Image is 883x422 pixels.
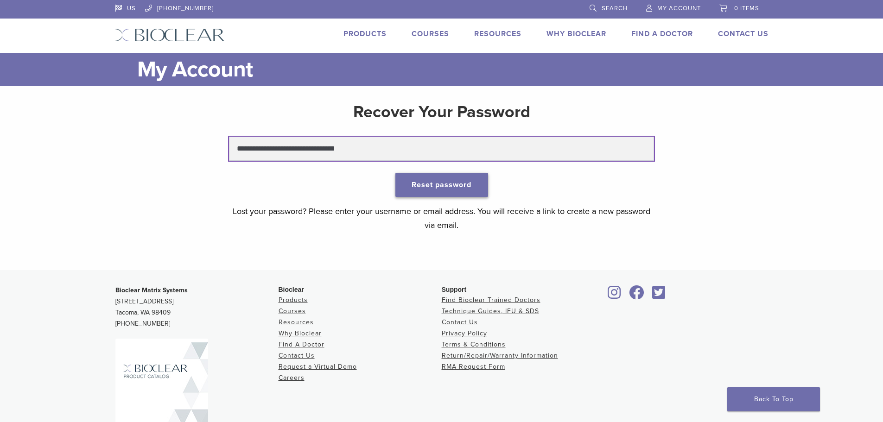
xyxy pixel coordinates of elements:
[442,296,540,304] a: Find Bioclear Trained Doctors
[279,352,315,359] a: Contact Us
[137,53,769,86] h1: My Account
[605,291,624,300] a: Bioclear
[115,286,188,294] strong: Bioclear Matrix Systems
[279,374,305,382] a: Careers
[442,318,478,326] a: Contact Us
[279,307,306,315] a: Courses
[657,5,701,12] span: My Account
[602,5,628,12] span: Search
[546,29,606,38] a: Why Bioclear
[279,329,322,337] a: Why Bioclear
[474,29,521,38] a: Resources
[279,340,324,348] a: Find A Doctor
[115,28,225,42] img: Bioclear
[279,286,304,293] span: Bioclear
[727,387,820,411] a: Back To Top
[412,29,449,38] a: Courses
[442,307,539,315] a: Technique Guides, IFU & SDS
[442,286,467,293] span: Support
[229,101,654,123] h2: Recover Your Password
[649,291,669,300] a: Bioclear
[442,340,506,348] a: Terms & Conditions
[229,204,654,232] p: Lost your password? Please enter your username or email address. You will receive a link to creat...
[279,296,308,304] a: Products
[279,318,314,326] a: Resources
[115,285,279,329] p: [STREET_ADDRESS] Tacoma, WA 98409 [PHONE_NUMBER]
[631,29,693,38] a: Find A Doctor
[718,29,769,38] a: Contact Us
[734,5,759,12] span: 0 items
[279,363,357,371] a: Request a Virtual Demo
[395,173,488,197] button: Reset password
[442,352,558,359] a: Return/Repair/Warranty Information
[626,291,648,300] a: Bioclear
[442,329,487,337] a: Privacy Policy
[343,29,387,38] a: Products
[442,363,505,371] a: RMA Request Form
